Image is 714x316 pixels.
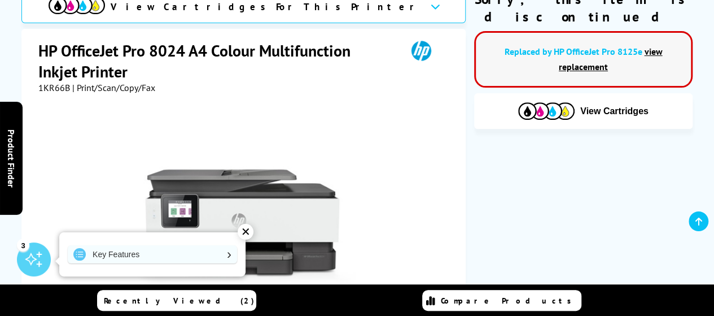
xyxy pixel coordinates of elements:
span: View Cartridges [580,106,649,116]
h1: HP OfficeJet Pro 8024 A4 Colour Multifunction Inkjet Printer [38,40,395,82]
a: Key Features [68,245,237,263]
a: Recently Viewed (2) [97,290,256,311]
span: | Print/Scan/Copy/Fax [72,82,155,93]
img: Cartridges [518,102,575,120]
img: HP [395,40,447,61]
button: View Cartridges [483,102,684,120]
div: 3 [17,239,29,251]
span: Compare Products [441,296,577,306]
a: Compare Products [422,290,581,311]
span: Recently Viewed (2) [104,296,255,306]
div: ✕ [238,224,253,240]
span: View Cartridges For This Printer [111,1,421,13]
span: 1KR66B [38,82,70,93]
a: Replaced by HP OfficeJet Pro 8125e [504,46,642,57]
span: Product Finder [6,129,17,187]
a: view replacement [559,46,663,72]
